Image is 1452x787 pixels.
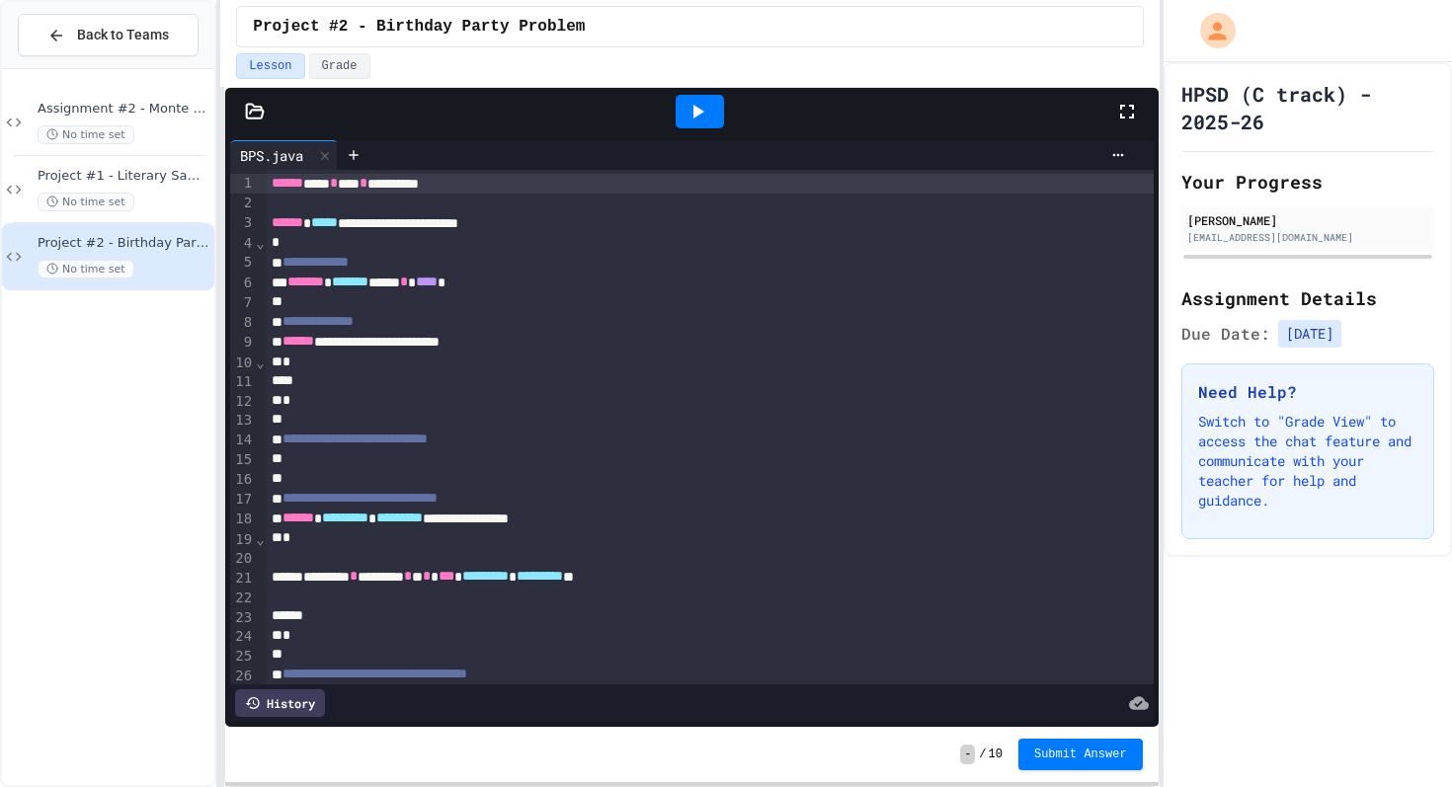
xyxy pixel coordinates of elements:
span: Due Date: [1181,322,1270,346]
div: 6 [230,274,255,293]
h2: Your Progress [1181,168,1434,196]
div: 18 [230,510,255,529]
div: 16 [230,470,255,490]
div: [PERSON_NAME] [1187,211,1428,229]
div: BPS.java [230,140,338,170]
div: [EMAIL_ADDRESS][DOMAIN_NAME] [1187,230,1428,245]
span: No time set [38,125,134,144]
h1: HPSD (C track) - 2025-26 [1181,80,1434,135]
span: No time set [38,193,134,211]
span: Project #2 - Birthday Party Problem [38,235,210,252]
div: 19 [230,530,255,550]
div: 14 [230,431,255,450]
div: 20 [230,549,255,569]
div: 3 [230,213,255,233]
div: BPS.java [230,145,313,166]
div: 17 [230,490,255,510]
div: 22 [230,589,255,608]
div: 2 [230,194,255,213]
button: Submit Answer [1018,739,1143,770]
div: 9 [230,333,255,353]
div: 23 [230,608,255,628]
span: Fold line [255,354,265,370]
h2: Assignment Details [1181,284,1434,312]
div: 1 [230,174,255,194]
div: 26 [230,667,255,686]
button: Grade [309,53,370,79]
div: 24 [230,627,255,647]
div: 12 [230,392,255,412]
div: 11 [230,372,255,392]
span: 10 [989,747,1003,762]
p: Switch to "Grade View" to access the chat feature and communicate with your teacher for help and ... [1198,412,1417,511]
span: No time set [38,260,134,278]
span: Project #2 - Birthday Party Problem [253,15,585,39]
span: Fold line [255,235,265,251]
div: 10 [230,354,255,373]
span: Back to Teams [77,25,169,45]
div: 5 [230,253,255,273]
button: Lesson [236,53,304,79]
button: Back to Teams [18,14,199,56]
div: 7 [230,293,255,313]
div: 4 [230,234,255,254]
h3: Need Help? [1198,380,1417,404]
div: 8 [230,313,255,333]
span: Submit Answer [1034,747,1127,762]
div: My Account [1179,8,1241,53]
span: - [960,745,975,764]
span: Project #1 - Literary Sample Analysis [38,168,210,185]
span: Fold line [255,531,265,547]
span: [DATE] [1278,320,1341,348]
div: 15 [230,450,255,470]
div: 25 [230,647,255,667]
div: History [235,689,325,717]
span: Assignment #2 - Monte Carlo Dice [38,101,210,118]
div: 21 [230,569,255,589]
span: / [979,747,986,762]
div: 13 [230,411,255,431]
